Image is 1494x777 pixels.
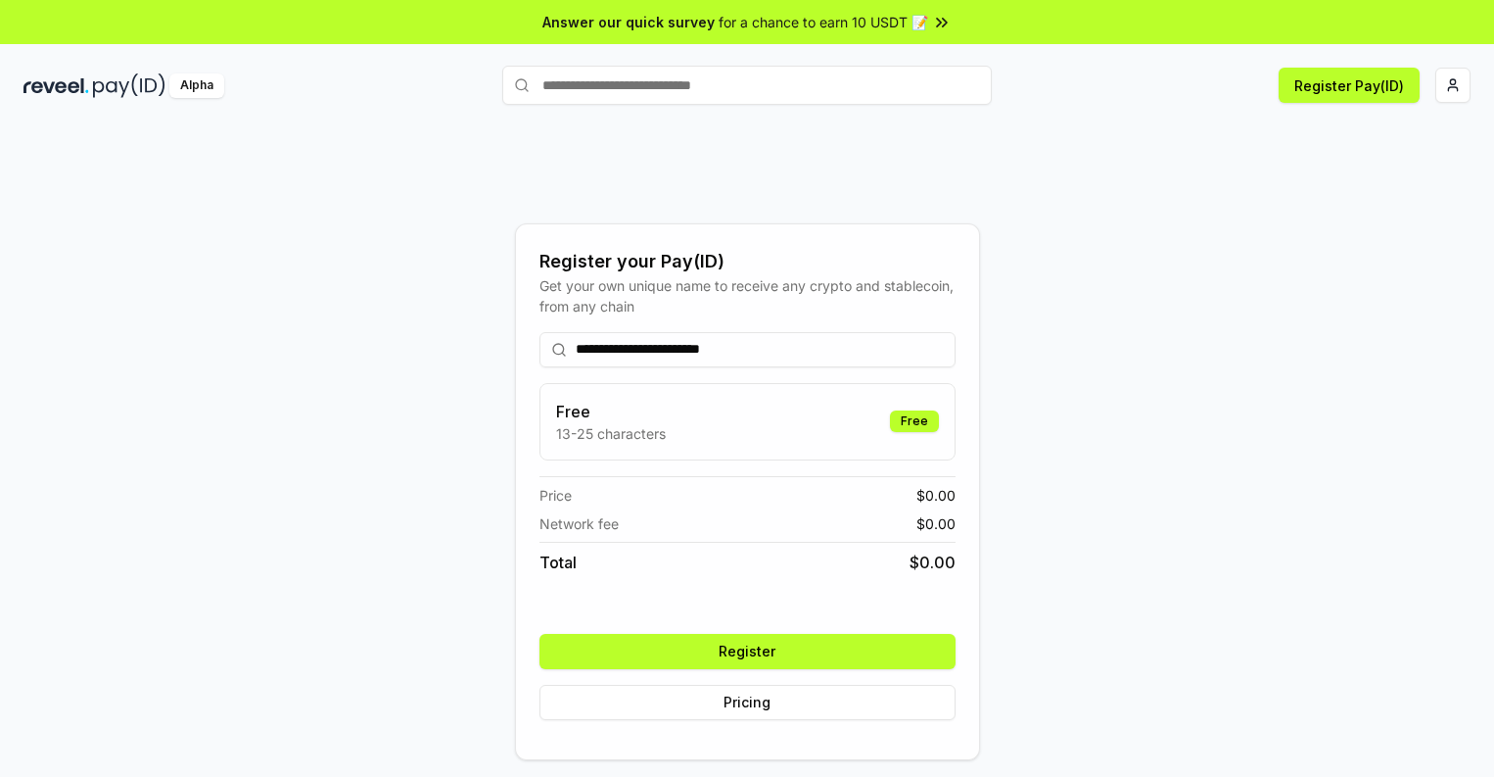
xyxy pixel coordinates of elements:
[539,685,956,720] button: Pricing
[539,513,619,534] span: Network fee
[539,551,577,574] span: Total
[556,400,666,423] h3: Free
[93,73,165,98] img: pay_id
[916,513,956,534] span: $ 0.00
[719,12,928,32] span: for a chance to earn 10 USDT 📝
[169,73,224,98] div: Alpha
[556,423,666,444] p: 13-25 characters
[539,248,956,275] div: Register your Pay(ID)
[539,634,956,669] button: Register
[542,12,715,32] span: Answer our quick survey
[1279,68,1420,103] button: Register Pay(ID)
[539,485,572,506] span: Price
[539,275,956,316] div: Get your own unique name to receive any crypto and stablecoin, from any chain
[23,73,89,98] img: reveel_dark
[890,411,939,432] div: Free
[916,485,956,506] span: $ 0.00
[910,551,956,574] span: $ 0.00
